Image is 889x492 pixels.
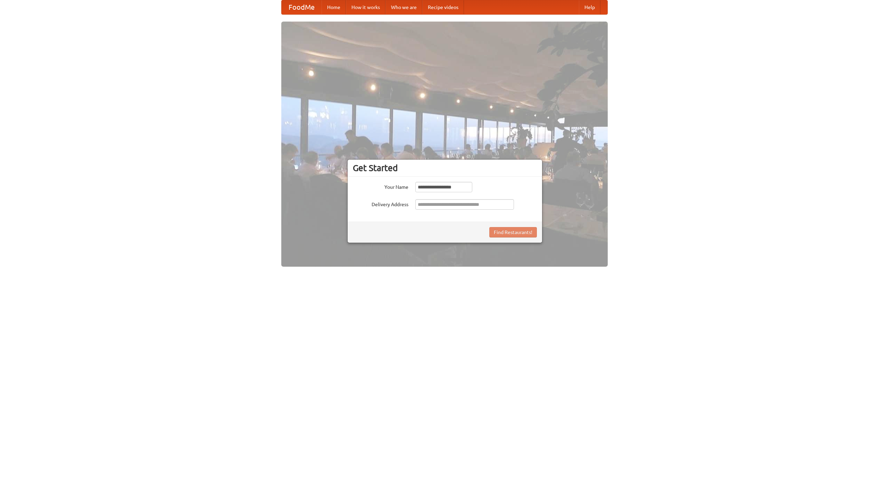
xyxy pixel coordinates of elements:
label: Delivery Address [353,199,408,208]
a: FoodMe [282,0,322,14]
a: Recipe videos [422,0,464,14]
a: How it works [346,0,385,14]
label: Your Name [353,182,408,191]
button: Find Restaurants! [489,227,537,237]
a: Help [579,0,600,14]
h3: Get Started [353,163,537,173]
a: Who we are [385,0,422,14]
a: Home [322,0,346,14]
